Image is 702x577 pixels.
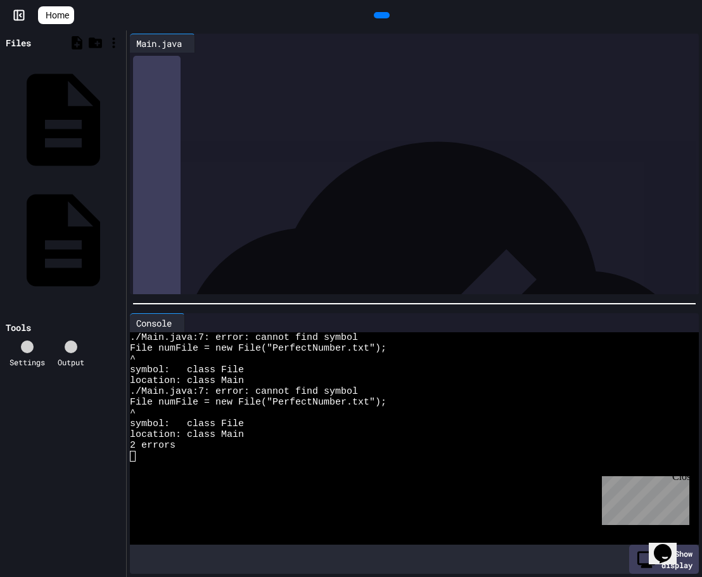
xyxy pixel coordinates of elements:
div: Console [130,313,185,332]
span: symbol: class File [130,365,244,375]
iframe: chat widget [649,526,689,564]
div: Main.java [130,34,195,53]
div: Chat with us now!Close [5,5,87,81]
a: Home [38,6,74,24]
div: Console [130,316,178,330]
div: Settings [10,356,45,368]
span: ./Main.java:7: error: cannot find symbol [130,386,358,397]
span: location: class Main [130,429,244,440]
span: ^ [130,354,136,365]
span: location: class Main [130,375,244,386]
div: Main.java [130,37,188,50]
span: symbol: class File [130,418,244,429]
div: History [133,56,181,571]
div: Files [6,36,31,49]
div: Output [58,356,84,368]
span: ./Main.java:7: error: cannot find symbol [130,332,358,343]
div: Tools [6,321,31,334]
span: File numFile = new File("PerfectNumber.txt"); [130,397,386,408]
span: File numFile = new File("PerfectNumber.txt"); [130,343,386,354]
span: Home [46,9,69,22]
div: Show display [629,545,699,574]
span: 2 errors [130,440,175,451]
iframe: chat widget [597,471,689,525]
span: ^ [130,408,136,418]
